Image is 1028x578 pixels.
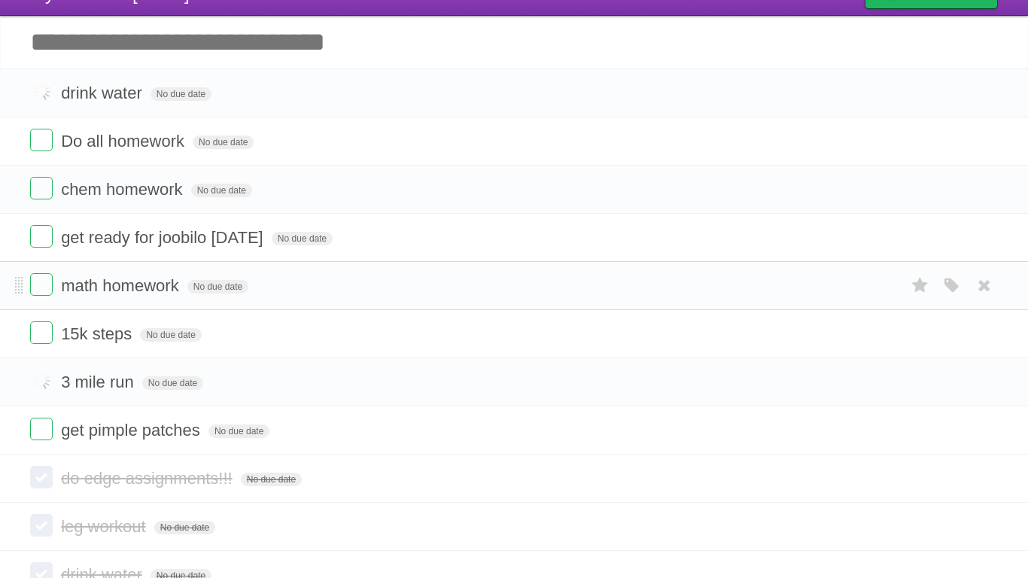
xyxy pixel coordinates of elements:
span: 3 mile run [61,373,138,391]
span: get ready for joobilo [DATE] [61,228,267,247]
label: Done [30,81,53,103]
span: No due date [241,473,302,486]
span: 15k steps [61,324,135,343]
span: Do all homework [61,132,188,151]
span: drink water [61,84,146,102]
span: No due date [140,328,201,342]
label: Done [30,370,53,392]
label: Done [30,225,53,248]
span: get pimple patches [61,421,204,440]
span: No due date [193,135,254,149]
label: Done [30,129,53,151]
label: Done [30,418,53,440]
span: No due date [191,184,252,197]
span: No due date [154,521,215,534]
span: chem homework [61,180,186,199]
span: No due date [208,424,269,438]
span: No due date [187,280,248,294]
span: No due date [272,232,333,245]
label: Done [30,177,53,199]
span: No due date [151,87,211,101]
span: math homework [61,276,183,295]
label: Done [30,514,53,537]
span: do edge assignments!!! [61,469,236,488]
span: leg workout [61,517,150,536]
span: No due date [142,376,203,390]
label: Done [30,273,53,296]
label: Done [30,321,53,344]
label: Done [30,466,53,488]
label: Star task [906,273,935,298]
